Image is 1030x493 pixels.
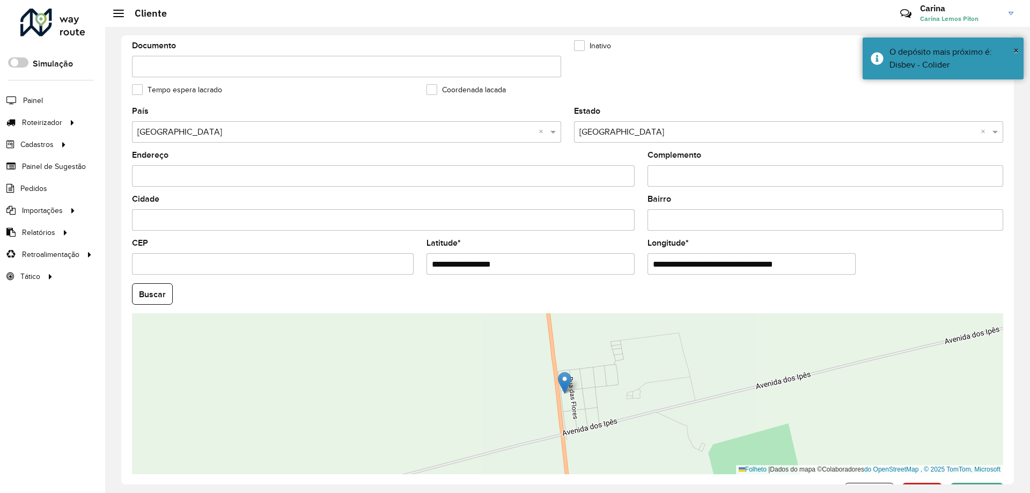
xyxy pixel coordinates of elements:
[442,86,506,94] font: Coordenada lacada
[981,126,990,138] span: Clear all
[20,141,54,149] font: Cadastros
[739,466,767,473] a: Folheto
[23,97,43,105] font: Painel
[745,466,767,473] font: Folheto
[132,283,173,305] button: Buscar
[132,41,176,50] font: Documento
[132,194,159,203] font: Cidade
[770,466,822,473] font: Dados do mapa ©
[920,3,945,13] font: Carina
[822,466,864,473] font: Colaboradores
[22,207,63,215] font: Importações
[864,466,1000,473] a: do OpenStreetMap , © 2025 TomTom, Microsoft
[648,150,701,159] font: Complemento
[574,106,600,115] font: Estado
[132,150,168,159] font: Endereço
[20,273,40,281] font: Tático
[20,185,47,193] font: Pedidos
[768,466,770,473] font: |
[22,229,55,237] font: Relatórios
[22,163,86,171] font: Painel de Sugestão
[539,126,548,138] span: Clear all
[132,238,148,247] font: CEP
[1013,45,1019,56] font: ×
[894,2,917,25] a: Contato Rápido
[139,290,166,299] font: Buscar
[33,59,73,68] font: Simulação
[920,14,979,23] font: Carina Lemos Piton
[132,106,149,115] font: País
[590,42,611,50] font: Inativo
[22,119,62,127] font: Roteirizador
[558,372,571,394] img: Marcador
[135,7,167,19] font: Cliente
[648,194,671,203] font: Bairro
[426,238,458,247] font: Latitude
[648,238,686,247] font: Longitude
[889,47,992,69] font: O depósito mais próximo é: Disbev - Colider
[1013,42,1019,58] button: Fechar
[148,86,222,94] font: Tempo espera lacrado
[22,251,79,259] font: Retroalimentação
